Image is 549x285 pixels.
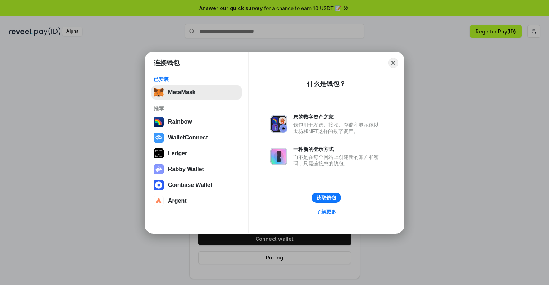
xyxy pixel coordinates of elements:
div: 什么是钱包？ [307,79,346,88]
button: 获取钱包 [312,193,341,203]
img: svg+xml,%3Csvg%20xmlns%3D%22http%3A%2F%2Fwww.w3.org%2F2000%2Fsvg%22%20fill%3D%22none%22%20viewBox... [270,148,287,165]
img: svg+xml,%3Csvg%20xmlns%3D%22http%3A%2F%2Fwww.w3.org%2F2000%2Fsvg%22%20fill%3D%22none%22%20viewBox... [154,164,164,174]
div: 钱包用于发送、接收、存储和显示像以太坊和NFT这样的数字资产。 [293,121,382,134]
button: WalletConnect [151,130,242,145]
div: MetaMask [168,89,195,96]
button: Argent [151,194,242,208]
a: 了解更多 [312,207,341,216]
img: svg+xml,%3Csvg%20width%3D%22120%22%20height%3D%22120%22%20viewBox%3D%220%200%20120%20120%22%20fil... [154,117,164,127]
img: svg+xml,%3Csvg%20xmlns%3D%22http%3A%2F%2Fwww.w3.org%2F2000%2Fsvg%22%20fill%3D%22none%22%20viewBox... [270,115,287,133]
div: Rabby Wallet [168,166,204,173]
div: 而不是在每个网站上创建新的账户和密码，只需连接您的钱包。 [293,154,382,167]
div: 了解更多 [316,208,336,215]
div: WalletConnect [168,134,208,141]
button: Close [388,58,398,68]
div: Argent [168,198,187,204]
button: Rainbow [151,115,242,129]
div: 已安装 [154,76,240,82]
div: 您的数字资产之家 [293,114,382,120]
button: MetaMask [151,85,242,100]
div: 获取钱包 [316,194,336,201]
button: Rabby Wallet [151,162,242,176]
div: 一种新的登录方式 [293,146,382,152]
img: svg+xml,%3Csvg%20width%3D%2228%22%20height%3D%2228%22%20viewBox%3D%220%200%2028%2028%22%20fill%3D... [154,180,164,190]
img: svg+xml,%3Csvg%20fill%3D%22none%22%20height%3D%2233%22%20viewBox%3D%220%200%2035%2033%22%20width%... [154,87,164,97]
button: Coinbase Wallet [151,178,242,192]
img: svg+xml,%3Csvg%20width%3D%2228%22%20height%3D%2228%22%20viewBox%3D%220%200%2028%2028%22%20fill%3D... [154,196,164,206]
div: Coinbase Wallet [168,182,212,188]
button: Ledger [151,146,242,161]
img: svg+xml,%3Csvg%20width%3D%2228%22%20height%3D%2228%22%20viewBox%3D%220%200%2028%2028%22%20fill%3D... [154,133,164,143]
div: Ledger [168,150,187,157]
div: Rainbow [168,119,192,125]
div: 推荐 [154,105,240,112]
img: svg+xml,%3Csvg%20xmlns%3D%22http%3A%2F%2Fwww.w3.org%2F2000%2Fsvg%22%20width%3D%2228%22%20height%3... [154,148,164,158]
h1: 连接钱包 [154,59,180,67]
